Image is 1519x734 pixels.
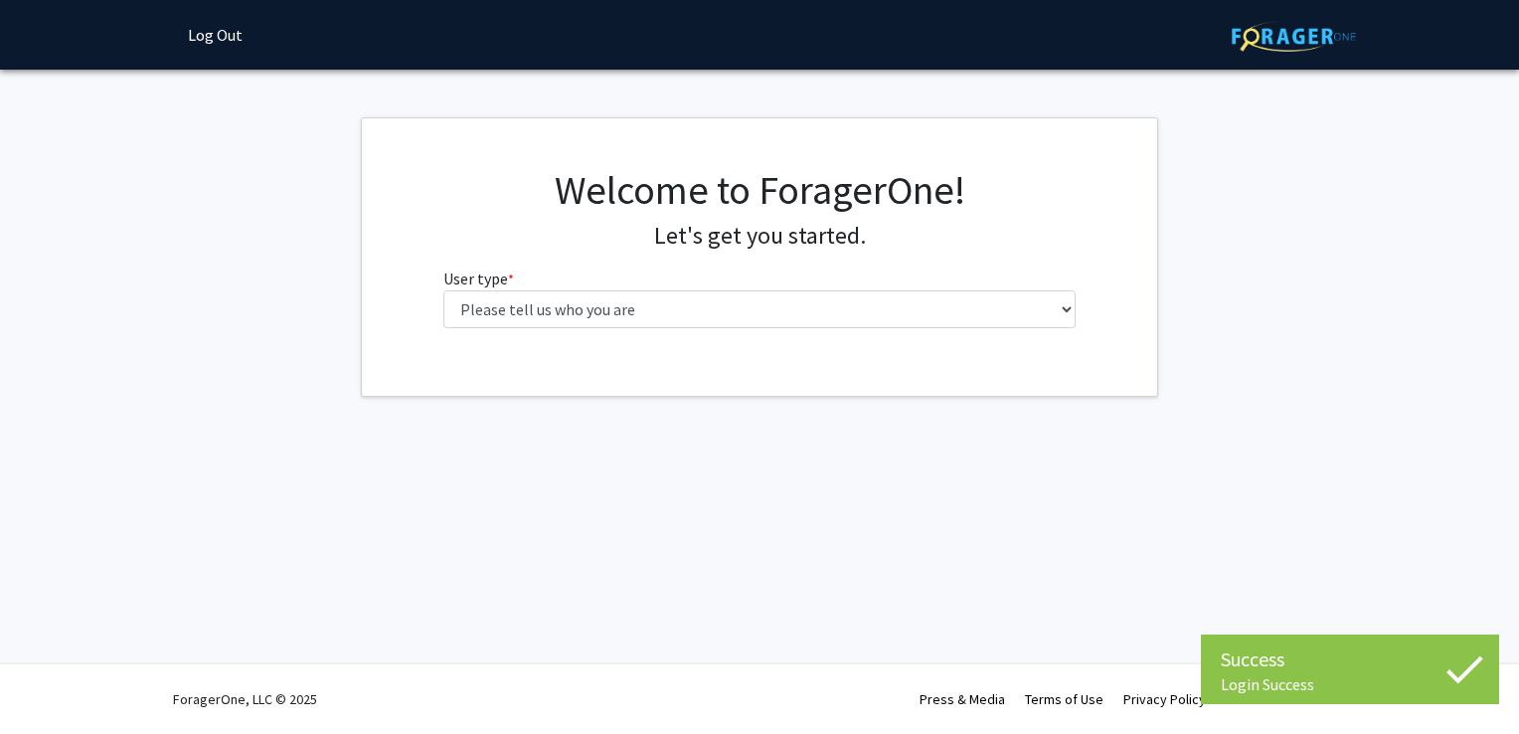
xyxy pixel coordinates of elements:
a: Press & Media [920,690,1005,708]
img: ForagerOne Logo [1232,21,1356,52]
label: User type [443,267,514,290]
div: ForagerOne, LLC © 2025 [173,664,317,734]
h4: Let's get you started. [443,222,1077,251]
h1: Welcome to ForagerOne! [443,166,1077,214]
a: Terms of Use [1025,690,1103,708]
a: Privacy Policy [1123,690,1206,708]
div: Login Success [1221,674,1479,694]
div: Success [1221,644,1479,674]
